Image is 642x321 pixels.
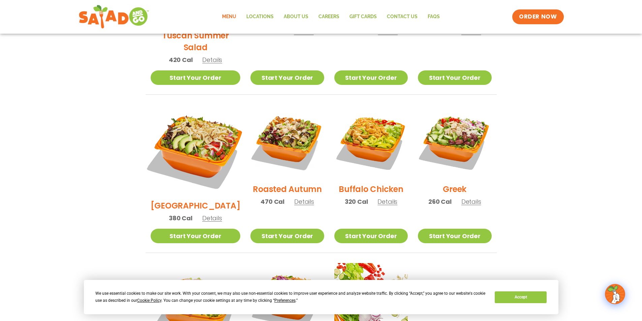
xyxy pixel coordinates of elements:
span: Cookie Policy [137,298,161,303]
div: We use essential cookies to make our site work. With your consent, we may also use non-essential ... [95,290,487,304]
span: Details [202,56,222,64]
span: 260 Cal [428,197,452,206]
div: Cookie Consent Prompt [84,280,558,314]
a: ORDER NOW [512,9,563,24]
button: Accept [495,291,547,303]
img: Product photo for BBQ Ranch Salad [143,97,248,202]
span: Details [294,197,314,206]
a: Start Your Order [418,229,491,243]
a: Contact Us [382,9,423,25]
h2: [GEOGRAPHIC_DATA] [151,200,241,212]
a: Start Your Order [151,229,241,243]
span: Details [461,197,481,206]
a: GIFT CARDS [344,9,382,25]
span: ORDER NOW [519,13,557,21]
a: About Us [279,9,313,25]
img: new-SAG-logo-768×292 [79,3,150,30]
nav: Menu [217,9,445,25]
h2: Roasted Autumn [253,183,322,195]
a: Start Your Order [418,70,491,85]
h2: Buffalo Chicken [339,183,403,195]
span: 420 Cal [169,55,193,64]
img: Product photo for Buffalo Chicken Salad [334,105,408,178]
img: wpChatIcon [606,285,624,303]
a: FAQs [423,9,445,25]
h2: Greek [443,183,466,195]
a: Start Your Order [334,70,408,85]
span: Details [202,214,222,222]
span: 470 Cal [261,197,284,206]
img: Product photo for Greek Salad [418,105,491,178]
span: Details [377,197,397,206]
a: Locations [241,9,279,25]
a: Careers [313,9,344,25]
h2: Tuscan Summer Salad [151,30,241,53]
img: Product photo for Roasted Autumn Salad [250,105,324,178]
a: Menu [217,9,241,25]
a: Start Your Order [334,229,408,243]
a: Start Your Order [151,70,241,85]
a: Start Your Order [250,229,324,243]
span: Preferences [274,298,296,303]
span: 380 Cal [169,214,192,223]
span: 320 Cal [345,197,368,206]
a: Start Your Order [250,70,324,85]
